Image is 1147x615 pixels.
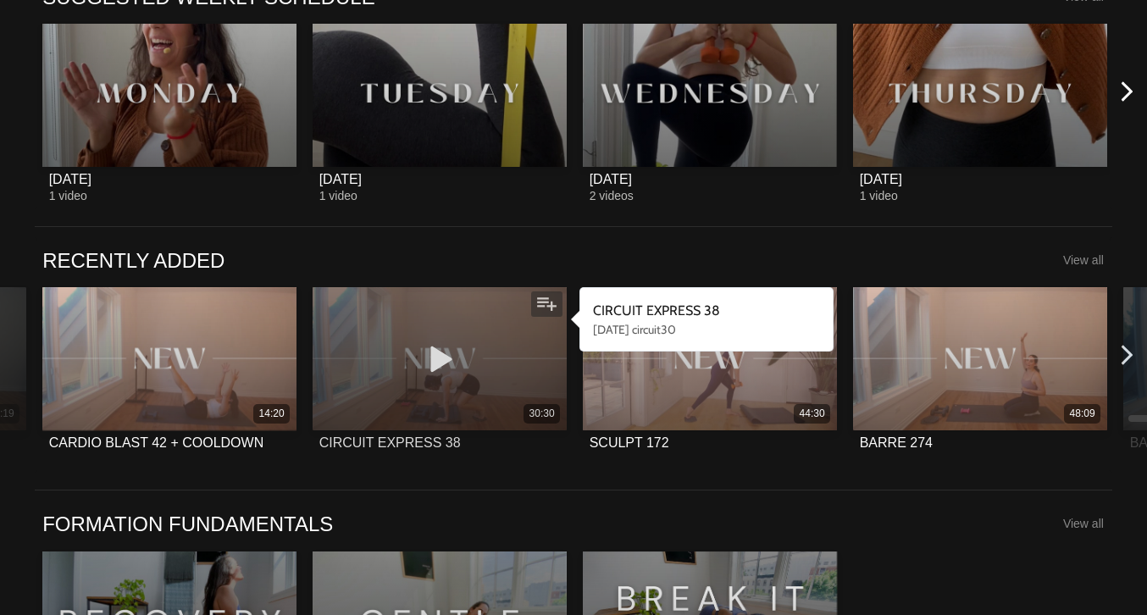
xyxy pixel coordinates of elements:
[313,287,567,466] a: CIRCUIT EXPRESS 3830:30CIRCUIT EXPRESS 38
[49,171,91,187] div: [DATE]
[590,435,669,451] div: SCULPT 172
[319,435,461,451] div: CIRCUIT EXPRESS 38
[590,189,634,202] span: 2 videos
[853,287,1107,466] a: BARRE 27448:09BARRE 274
[42,287,296,466] a: CARDIO BLAST 42 + COOLDOWN14:20CARDIO BLAST 42 + COOLDOWN
[42,247,224,274] a: RECENTLY ADDED
[860,171,902,187] div: [DATE]
[49,435,264,451] div: CARDIO BLAST 42 + COOLDOWN
[590,171,632,187] div: [DATE]
[42,511,333,537] a: FORMATION FUNDAMENTALS
[860,435,933,451] div: BARRE 274
[42,24,296,202] a: MONDAY[DATE]1 video
[860,189,898,202] span: 1 video
[1063,517,1104,530] a: View all
[593,302,720,319] strong: CIRCUIT EXPRESS 38
[1063,253,1104,267] a: View all
[531,291,562,317] button: Add to my list
[593,321,820,338] div: [DATE] circuit30
[319,171,362,187] div: [DATE]
[49,189,87,202] span: 1 video
[583,287,837,466] a: SCULPT 17244:30SCULPT 172
[583,24,837,202] a: WEDNESDAY[DATE]2 videos
[313,24,567,202] a: TUESDAY[DATE]1 video
[1070,407,1095,421] div: 48:09
[319,189,357,202] span: 1 video
[259,407,285,421] div: 14:20
[800,407,825,421] div: 44:30
[529,407,555,421] div: 30:30
[853,24,1107,202] a: THURSDAY[DATE]1 video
